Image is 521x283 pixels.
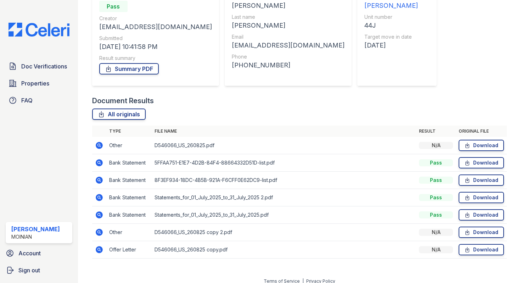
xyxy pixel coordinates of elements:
[232,40,344,50] div: [EMAIL_ADDRESS][DOMAIN_NAME]
[106,137,152,154] td: Other
[152,126,416,137] th: File name
[18,266,40,274] span: Sign out
[21,79,49,88] span: Properties
[459,209,504,221] a: Download
[459,157,504,168] a: Download
[106,241,152,259] td: Offer Letter
[232,53,344,60] div: Phone
[459,244,504,255] a: Download
[152,206,416,224] td: Statements_for_01_July_2025_to_31_July_2025.pdf
[99,42,212,52] div: [DATE] 10:41:58 PM
[419,177,453,184] div: Pass
[99,35,212,42] div: Submitted
[92,96,154,106] div: Document Results
[419,159,453,166] div: Pass
[92,109,146,120] a: All originals
[419,194,453,201] div: Pass
[6,93,72,107] a: FAQ
[419,142,453,149] div: N/A
[152,154,416,172] td: 5FFAA751-E1E7-4D2B-84F4-88664332D51D-list.pdf
[11,225,60,233] div: [PERSON_NAME]
[152,189,416,206] td: Statements_for_01_July_2025_to_31_July_2025 2.pdf
[152,241,416,259] td: D546066_US_260825 copy.pdf
[99,15,212,22] div: Creator
[232,60,344,70] div: [PHONE_NUMBER]
[459,227,504,238] a: Download
[106,206,152,224] td: Bank Statement
[3,246,75,260] a: Account
[419,246,453,253] div: N/A
[419,229,453,236] div: N/A
[106,126,152,137] th: Type
[99,63,159,74] a: Summary PDF
[99,55,212,62] div: Result summary
[232,21,344,30] div: [PERSON_NAME]
[419,211,453,218] div: Pass
[232,13,344,21] div: Last name
[106,154,152,172] td: Bank Statement
[21,96,33,105] span: FAQ
[106,189,152,206] td: Bank Statement
[3,263,75,277] a: Sign out
[152,224,416,241] td: D546066_US_260825 copy 2.pdf
[416,126,456,137] th: Result
[459,192,504,203] a: Download
[106,224,152,241] td: Other
[6,59,72,73] a: Doc Verifications
[11,233,60,240] div: Moinian
[456,126,507,137] th: Original file
[6,76,72,90] a: Properties
[232,33,344,40] div: Email
[3,23,75,37] img: CE_Logo_Blue-a8612792a0a2168367f1c8372b55b34899dd931a85d93a1a3d3e32e68fde9ad4.png
[18,249,41,257] span: Account
[364,40,418,50] div: [DATE]
[106,172,152,189] td: Bank Statement
[364,1,418,11] div: [PERSON_NAME]
[21,62,67,71] span: Doc Verifications
[99,1,128,12] div: Pass
[459,174,504,186] a: Download
[364,13,418,21] div: Unit number
[152,172,416,189] td: 8F3EF934-18DC-4B5B-921A-F6CFF0E62DC9-list.pdf
[232,1,344,11] div: [PERSON_NAME]
[99,22,212,32] div: [EMAIL_ADDRESS][DOMAIN_NAME]
[459,140,504,151] a: Download
[152,137,416,154] td: D546066_US_260825.pdf
[364,33,418,40] div: Target move in date
[364,21,418,30] div: 44J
